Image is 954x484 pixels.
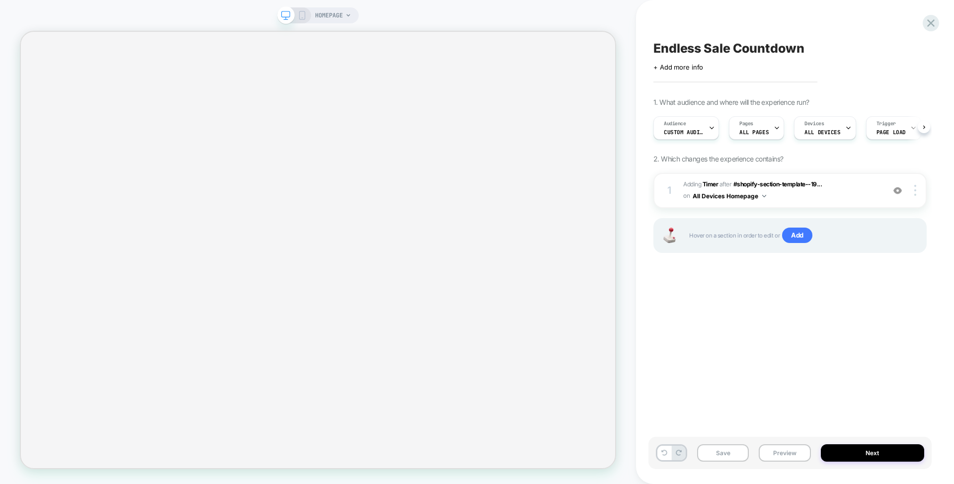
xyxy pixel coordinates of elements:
img: close [914,185,916,196]
span: Adding [683,180,718,188]
span: ALL PAGES [739,129,769,136]
button: Next [821,444,925,462]
span: ALL DEVICES [804,129,840,136]
span: Trigger [876,120,896,127]
span: Pages [739,120,753,127]
img: down arrow [762,195,766,197]
button: Preview [759,444,810,462]
span: + Add more info [653,63,703,71]
img: crossed eye [893,186,902,195]
button: All Devices Homepage [693,190,766,202]
span: Add [782,228,812,243]
span: Audience [664,120,686,127]
span: Hover on a section in order to edit or [689,228,916,243]
span: AFTER [719,180,732,188]
span: #shopify-section-template--19... [733,180,822,188]
button: Save [697,444,749,462]
span: 1. What audience and where will the experience run? [653,98,809,106]
b: Timer [703,180,718,188]
span: Custom Audience [664,129,704,136]
span: 2. Which changes the experience contains? [653,155,783,163]
img: Joystick [659,228,679,243]
span: Page Load [876,129,906,136]
span: Devices [804,120,824,127]
div: 1 [664,181,674,199]
span: Endless Sale Countdown [653,41,804,56]
span: HOMEPAGE [315,7,343,23]
span: on [683,190,690,201]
